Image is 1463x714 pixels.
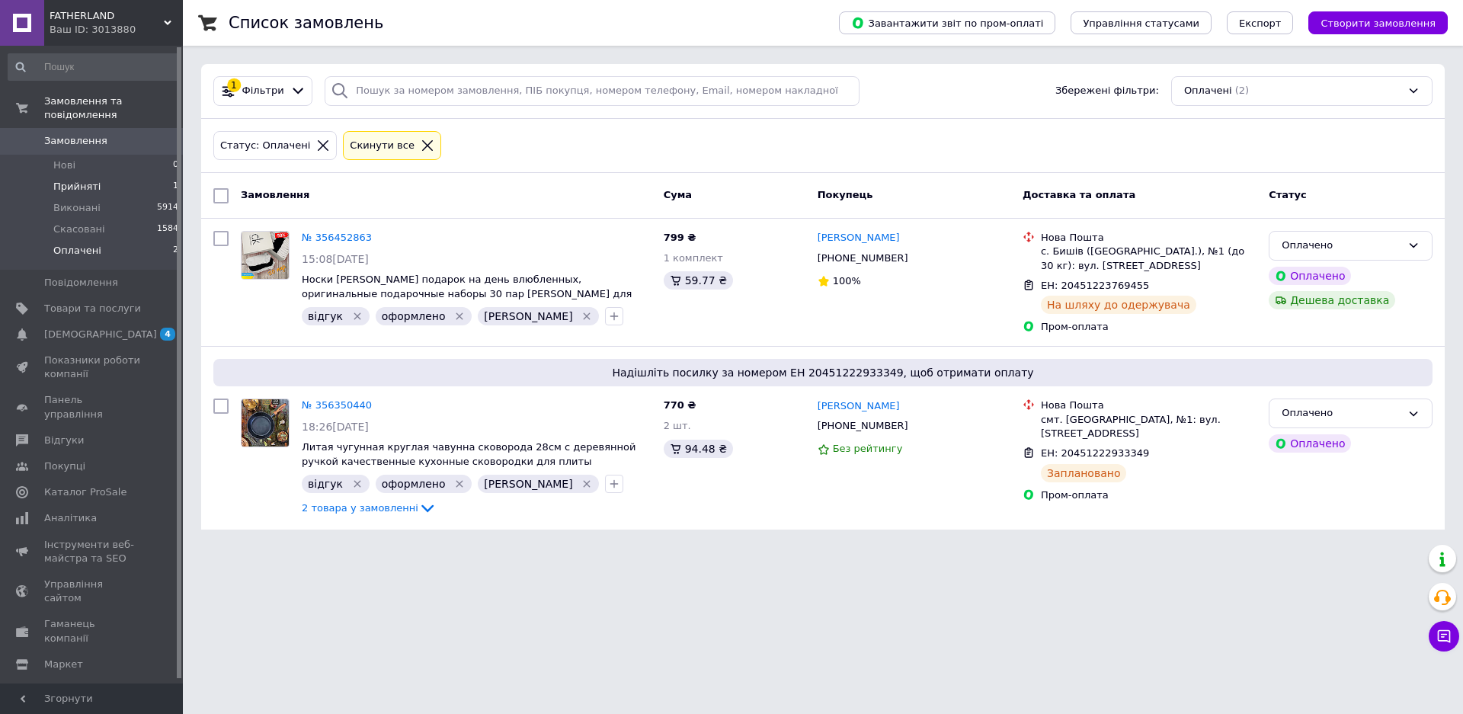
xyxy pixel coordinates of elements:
[351,478,363,490] svg: Видалити мітку
[1227,11,1294,34] button: Експорт
[818,231,900,245] a: [PERSON_NAME]
[1071,11,1212,34] button: Управління статусами
[1308,11,1448,34] button: Створити замовлення
[227,78,241,92] div: 1
[1269,189,1307,200] span: Статус
[302,421,369,433] span: 18:26[DATE]
[242,232,289,279] img: Фото товару
[308,310,343,322] span: відгук
[664,271,733,290] div: 59.77 ₴
[157,201,178,215] span: 5914
[1429,621,1459,652] button: Чат з покупцем
[302,232,372,243] a: № 356452863
[241,189,309,200] span: Замовлення
[242,84,284,98] span: Фільтри
[217,138,313,154] div: Статус: Оплачені
[1055,84,1159,98] span: Збережені фільтри:
[851,16,1043,30] span: Завантажити звіт по пром-оплаті
[1041,464,1127,482] div: Заплановано
[53,180,101,194] span: Прийняті
[484,478,572,490] span: [PERSON_NAME]
[1269,267,1351,285] div: Оплачено
[50,23,183,37] div: Ваш ID: 3013880
[242,399,289,447] img: Фото товару
[241,399,290,447] a: Фото товару
[1023,189,1135,200] span: Доставка та оплата
[833,275,861,287] span: 100%
[302,502,437,514] a: 2 товара у замовленні
[664,232,696,243] span: 799 ₴
[1041,399,1257,412] div: Нова Пошта
[818,189,873,200] span: Покупець
[44,538,141,565] span: Інструменти веб-майстра та SEO
[1293,17,1448,28] a: Створити замовлення
[1282,405,1401,421] div: Оплачено
[302,502,418,514] span: 2 товара у замовленні
[44,617,141,645] span: Гаманець компанії
[157,223,178,236] span: 1584
[664,252,723,264] span: 1 комплект
[1041,447,1149,459] span: ЕН: 20451222933349
[302,274,632,313] a: Носки [PERSON_NAME] подарок на день влюбленных, оригинальные подарочные наборы 30 пар [PERSON_NAM...
[1235,85,1249,96] span: (2)
[1282,238,1401,254] div: Оплачено
[160,328,175,341] span: 4
[1041,413,1257,440] div: смт. [GEOGRAPHIC_DATA], №1: вул. [STREET_ADDRESS]
[382,478,446,490] span: оформлено
[839,11,1055,34] button: Завантажити звіт по пром-оплаті
[44,393,141,421] span: Панель управління
[815,248,911,268] div: [PHONE_NUMBER]
[1269,291,1395,309] div: Дешева доставка
[44,328,157,341] span: [DEMOGRAPHIC_DATA]
[1041,231,1257,245] div: Нова Пошта
[1083,18,1199,29] span: Управління статусами
[1041,296,1196,314] div: На шляху до одержувача
[8,53,180,81] input: Пошук
[219,365,1426,380] span: Надішліть посилку за номером ЕН 20451222933349, щоб отримати оплату
[484,310,572,322] span: [PERSON_NAME]
[302,441,635,467] a: Литая чугунная круглая чавунна сковорода 28см с деревянной ручкой качественные кухонные сковородк...
[44,134,107,148] span: Замовлення
[53,201,101,215] span: Виконані
[351,310,363,322] svg: Видалити мітку
[44,658,83,671] span: Маркет
[815,416,911,436] div: [PHONE_NUMBER]
[1041,320,1257,334] div: Пром-оплата
[1041,245,1257,272] div: с. Бишів ([GEOGRAPHIC_DATA].), №1 (до 30 кг): вул. [STREET_ADDRESS]
[325,76,860,106] input: Пошук за номером замовлення, ПІБ покупця, номером телефону, Email, номером накладної
[44,94,183,122] span: Замовлення та повідомлення
[302,399,372,411] a: № 356350440
[818,399,900,414] a: [PERSON_NAME]
[1321,18,1436,29] span: Створити замовлення
[1184,84,1232,98] span: Оплачені
[664,440,733,458] div: 94.48 ₴
[44,434,84,447] span: Відгуки
[53,244,101,258] span: Оплачені
[229,14,383,32] h1: Список замовлень
[44,485,126,499] span: Каталог ProSale
[1041,488,1257,502] div: Пром-оплата
[453,310,466,322] svg: Видалити мітку
[664,399,696,411] span: 770 ₴
[302,253,369,265] span: 15:08[DATE]
[347,138,418,154] div: Cкинути все
[50,9,164,23] span: FATHERLAND
[44,459,85,473] span: Покупці
[664,420,691,431] span: 2 шт.
[44,511,97,525] span: Аналітика
[173,244,178,258] span: 2
[173,180,178,194] span: 1
[241,231,290,280] a: Фото товару
[53,158,75,172] span: Нові
[44,578,141,605] span: Управління сайтом
[453,478,466,490] svg: Видалити мітку
[581,310,593,322] svg: Видалити мітку
[53,223,105,236] span: Скасовані
[44,276,118,290] span: Повідомлення
[664,189,692,200] span: Cума
[44,354,141,381] span: Показники роботи компанії
[173,158,178,172] span: 0
[1041,280,1149,291] span: ЕН: 20451223769455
